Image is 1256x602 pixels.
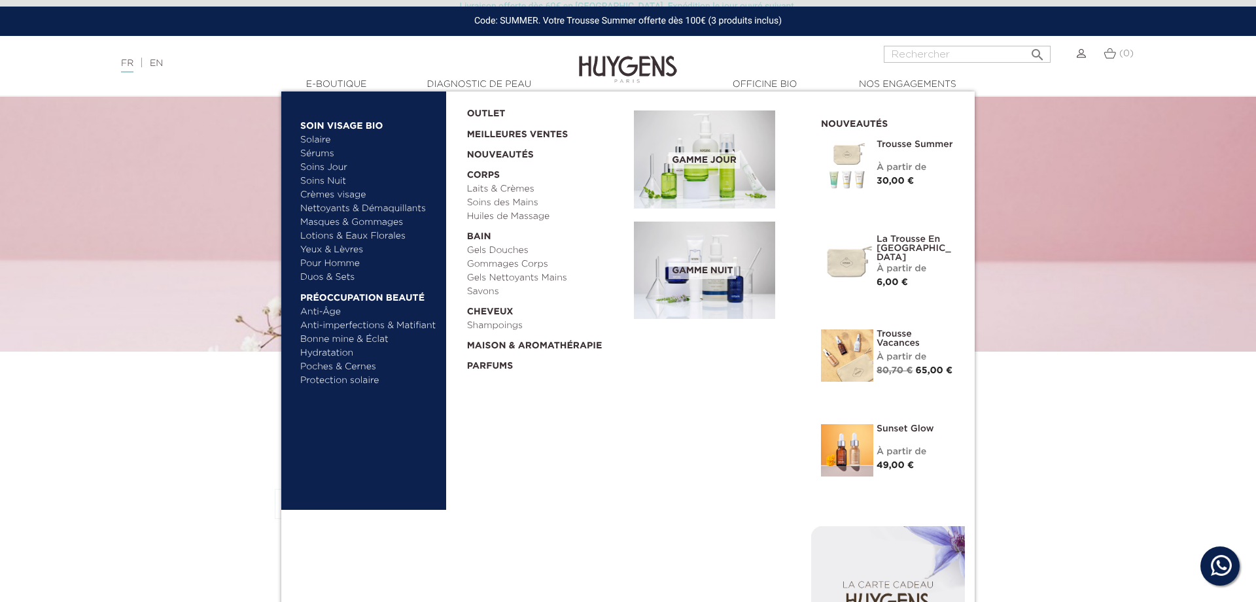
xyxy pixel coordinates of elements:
[300,374,437,388] a: Protection solaire
[821,329,873,382] img: La Trousse vacances
[467,319,625,333] a: Shampoings
[300,360,437,374] a: Poches & Cernes
[300,257,437,271] a: Pour Homme
[821,235,873,287] img: La Trousse en Coton
[275,489,437,519] button: Pertinence
[413,78,544,92] a: Diagnostic de peau
[150,59,163,68] a: EN
[300,188,437,202] a: Crèmes visage
[300,319,437,333] a: Anti-imperfections & Matifiant
[467,196,625,210] a: Soins des Mains
[467,210,625,224] a: Huiles de Massage
[467,101,614,121] a: OUTLET
[467,244,625,258] a: Gels Douches
[669,263,736,279] span: Gamme nuit
[300,305,437,319] a: Anti-Âge
[114,56,514,71] div: |
[821,114,955,130] h2: Nouveautés
[1119,49,1134,58] span: (0)
[467,299,625,319] a: Cheveux
[300,112,437,133] a: Soin Visage Bio
[300,243,437,257] a: Yeux & Lèvres
[467,333,625,353] a: Maison & Aromathérapie
[699,78,830,92] a: Officine Bio
[842,78,973,92] a: Nos engagements
[300,229,437,243] a: Lotions & Eaux Florales
[634,222,801,320] a: Gamme nuit
[634,222,775,320] img: routine_nuit_banner.jpg
[300,147,437,161] a: Sérums
[300,202,437,216] a: Nettoyants & Démaquillants
[271,78,402,92] a: E-Boutique
[877,461,914,470] span: 49,00 €
[877,424,955,433] a: Sunset Glow
[669,152,739,169] span: Gamme jour
[467,285,625,299] a: Savons
[121,59,133,73] a: FR
[1030,43,1045,59] i: 
[1026,42,1049,59] button: 
[300,346,437,360] a: Hydratation
[916,366,953,375] span: 65,00 €
[877,176,914,186] span: 30,00 €
[877,350,955,364] div: À partir de
[579,35,677,85] img: Huygens
[300,271,437,284] a: Duos & Sets
[877,140,955,149] a: Trousse Summer
[300,161,437,175] a: Soins Jour
[467,182,625,196] a: Laits & Crèmes
[884,46,1051,63] input: Rechercher
[821,140,873,192] img: Trousse Summer
[300,333,437,346] a: Bonne mine & Éclat
[877,366,913,375] span: 80,70 €
[467,353,625,373] a: Parfums
[877,235,955,262] a: La Trousse en [GEOGRAPHIC_DATA]
[300,216,437,229] a: Masques & Gommages
[467,121,614,142] a: Meilleures Ventes
[467,271,625,285] a: Gels Nettoyants Mains
[877,161,955,175] div: À partir de
[467,142,625,162] a: Nouveautés
[877,262,955,276] div: À partir de
[634,110,801,209] a: Gamme jour
[300,133,437,147] a: Solaire
[467,258,625,271] a: Gommages Corps
[467,162,625,182] a: Corps
[877,278,908,287] span: 6,00 €
[821,424,873,477] img: Sunset glow- un teint éclatant
[300,284,437,305] a: Préoccupation beauté
[467,224,625,244] a: Bain
[300,175,425,188] a: Soins Nuit
[877,329,955,348] a: Trousse Vacances
[634,110,775,209] img: routine_jour_banner.jpg
[877,445,955,459] div: À partir de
